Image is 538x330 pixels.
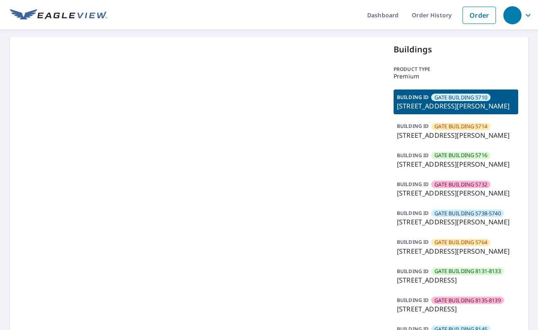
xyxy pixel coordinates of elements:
[397,101,515,111] p: [STREET_ADDRESS][PERSON_NAME]
[397,210,429,217] p: BUILDING ID
[394,43,518,56] p: Buildings
[434,151,487,159] span: GATE BUILDING 5716
[434,94,487,101] span: GATE BUILDING 5710
[397,130,515,140] p: [STREET_ADDRESS][PERSON_NAME]
[397,297,429,304] p: BUILDING ID
[397,152,429,159] p: BUILDING ID
[397,246,515,256] p: [STREET_ADDRESS][PERSON_NAME]
[397,123,429,130] p: BUILDING ID
[434,297,500,304] span: GATE BUILDING 8135-8139
[394,66,518,73] p: Product type
[434,123,487,130] span: GATE BUILDING 5714
[397,188,515,198] p: [STREET_ADDRESS][PERSON_NAME]
[397,238,429,245] p: BUILDING ID
[434,238,487,246] span: GATE BUILDING 5764
[397,94,429,101] p: BUILDING ID
[462,7,496,24] a: Order
[397,159,515,169] p: [STREET_ADDRESS][PERSON_NAME]
[434,267,500,275] span: GATE BUILDING 8131-8133
[10,9,107,21] img: EV Logo
[397,268,429,275] p: BUILDING ID
[397,275,515,285] p: [STREET_ADDRESS]
[394,73,518,80] p: Premium
[434,210,500,217] span: GATE BUILDING 5738-5740
[397,217,515,227] p: [STREET_ADDRESS][PERSON_NAME]
[397,181,429,188] p: BUILDING ID
[434,181,487,189] span: GATE BUILDING 5732
[397,304,515,314] p: [STREET_ADDRESS]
